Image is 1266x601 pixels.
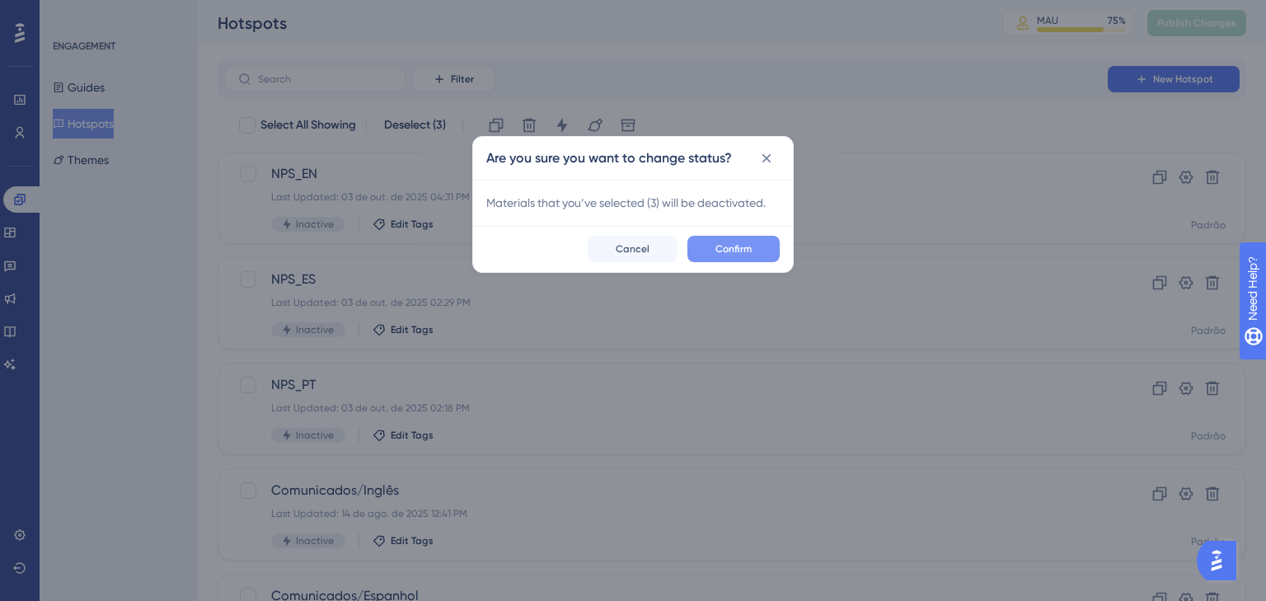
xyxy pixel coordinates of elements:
[616,242,649,256] span: Cancel
[39,4,103,24] span: Need Help?
[486,196,766,209] span: Materials that you’ve selected ( 3 ) will be de activated.
[1197,536,1246,585] iframe: UserGuiding AI Assistant Launcher
[486,148,732,168] h2: Are you sure you want to change status?
[715,242,752,256] span: Confirm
